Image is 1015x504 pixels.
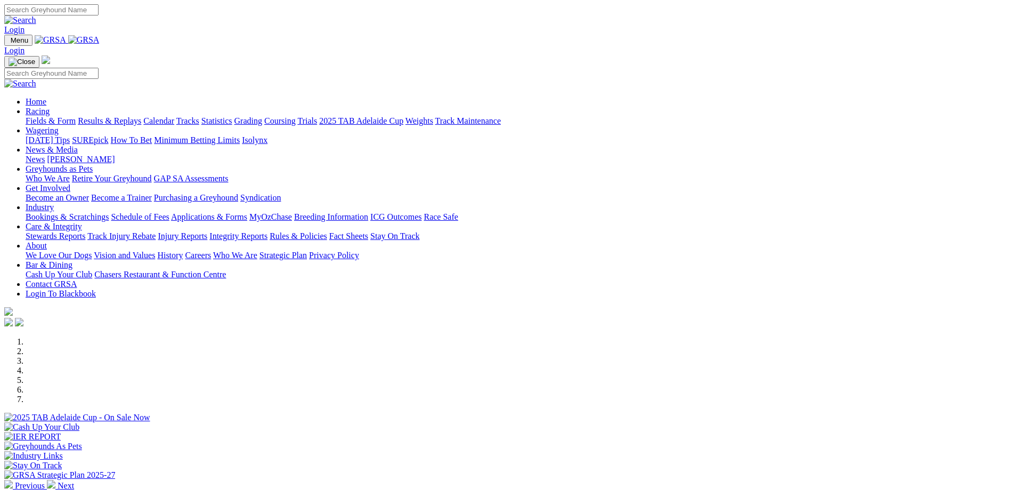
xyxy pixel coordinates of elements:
[157,251,183,260] a: History
[87,231,156,241] a: Track Injury Rebate
[35,35,66,45] img: GRSA
[270,231,327,241] a: Rules & Policies
[68,35,100,45] img: GRSA
[47,481,74,490] a: Next
[4,46,25,55] a: Login
[4,470,115,480] img: GRSA Strategic Plan 2025-27
[297,116,317,125] a: Trials
[26,241,47,250] a: About
[405,116,433,125] a: Weights
[4,422,79,432] img: Cash Up Your Club
[143,116,174,125] a: Calendar
[26,164,93,173] a: Greyhounds as Pets
[234,116,262,125] a: Grading
[294,212,368,221] a: Breeding Information
[240,193,281,202] a: Syndication
[4,68,99,79] input: Search
[26,193,89,202] a: Become an Owner
[26,116,76,125] a: Fields & Form
[185,251,211,260] a: Careers
[26,107,50,116] a: Racing
[111,212,169,221] a: Schedule of Fees
[4,307,13,316] img: logo-grsa-white.png
[15,481,45,490] span: Previous
[4,413,150,422] img: 2025 TAB Adelaide Cup - On Sale Now
[26,251,92,260] a: We Love Our Dogs
[26,260,72,269] a: Bar & Dining
[209,231,267,241] a: Integrity Reports
[94,270,226,279] a: Chasers Restaurant & Function Centre
[4,35,33,46] button: Toggle navigation
[259,251,307,260] a: Strategic Plan
[4,25,25,34] a: Login
[154,135,240,145] a: Minimum Betting Limits
[26,135,1011,145] div: Wagering
[242,135,267,145] a: Isolynx
[72,135,108,145] a: SUREpick
[4,481,47,490] a: Previous
[264,116,296,125] a: Coursing
[91,193,152,202] a: Become a Trainer
[329,231,368,241] a: Fact Sheets
[26,145,78,154] a: News & Media
[94,251,155,260] a: Vision and Values
[26,251,1011,260] div: About
[201,116,232,125] a: Statistics
[78,116,141,125] a: Results & Replays
[26,155,45,164] a: News
[72,174,152,183] a: Retire Your Greyhound
[154,174,229,183] a: GAP SA Assessments
[4,4,99,15] input: Search
[4,15,36,25] img: Search
[171,212,247,221] a: Applications & Forms
[154,193,238,202] a: Purchasing a Greyhound
[26,116,1011,126] div: Racing
[4,451,63,461] img: Industry Links
[26,231,85,241] a: Stewards Reports
[435,116,501,125] a: Track Maintenance
[58,481,74,490] span: Next
[424,212,458,221] a: Race Safe
[26,155,1011,164] div: News & Media
[4,442,82,451] img: Greyhounds As Pets
[370,212,421,221] a: ICG Outcomes
[26,289,96,298] a: Login To Blackbook
[158,231,207,241] a: Injury Reports
[42,55,50,64] img: logo-grsa-white.png
[213,251,257,260] a: Who We Are
[319,116,403,125] a: 2025 TAB Adelaide Cup
[111,135,152,145] a: How To Bet
[26,97,46,106] a: Home
[309,251,359,260] a: Privacy Policy
[26,183,70,193] a: Get Involved
[26,203,54,212] a: Industry
[249,212,292,221] a: MyOzChase
[47,480,55,489] img: chevron-right-pager-white.svg
[11,36,28,44] span: Menu
[26,174,70,183] a: Who We Are
[4,79,36,89] img: Search
[4,318,13,326] img: facebook.svg
[26,270,1011,279] div: Bar & Dining
[370,231,419,241] a: Stay On Track
[176,116,199,125] a: Tracks
[26,222,82,231] a: Care & Integrity
[47,155,115,164] a: [PERSON_NAME]
[26,231,1011,241] div: Care & Integrity
[26,193,1011,203] div: Get Involved
[26,212,1011,222] div: Industry
[4,56,39,68] button: Toggle navigation
[4,432,61,442] img: IER REPORT
[15,318,23,326] img: twitter.svg
[26,135,70,145] a: [DATE] Tips
[4,461,62,470] img: Stay On Track
[26,174,1011,183] div: Greyhounds as Pets
[4,480,13,489] img: chevron-left-pager-white.svg
[26,279,77,289] a: Contact GRSA
[26,270,92,279] a: Cash Up Your Club
[26,126,59,135] a: Wagering
[9,58,35,66] img: Close
[26,212,109,221] a: Bookings & Scratchings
